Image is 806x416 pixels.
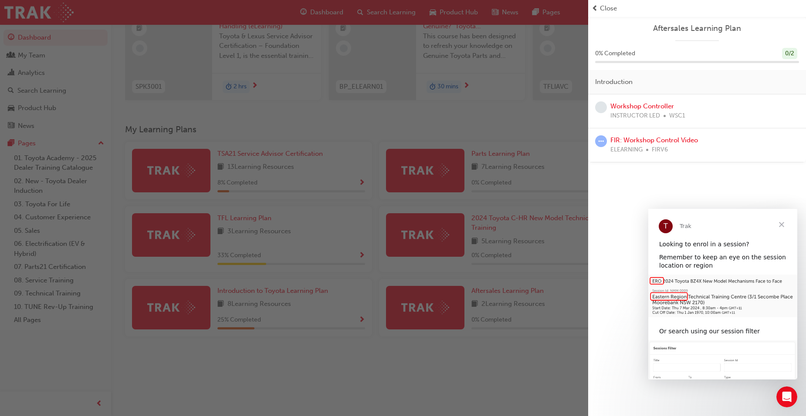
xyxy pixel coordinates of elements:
button: prev-iconClose [592,3,803,13]
span: 0 % Completed [595,49,635,59]
span: INSTRUCTOR LED [610,111,660,121]
span: Introduction [595,77,633,87]
iframe: Intercom live chat [776,386,797,407]
span: prev-icon [592,3,598,13]
span: ELEARNING [610,145,643,155]
div: 0 / 2 [782,48,797,60]
span: Close [600,3,617,13]
a: Aftersales Learning Plan [595,23,799,34]
span: FIRV6 [652,145,668,155]
span: learningRecordVerb_NONE-icon [595,101,607,113]
span: WSC1 [669,111,685,121]
a: Workshop Controller [610,102,674,110]
a: FIR: Workshop Control Video [610,136,698,144]
span: learningRecordVerb_ATTEMPT-icon [595,135,607,147]
iframe: Intercom live chat message [648,209,797,379]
